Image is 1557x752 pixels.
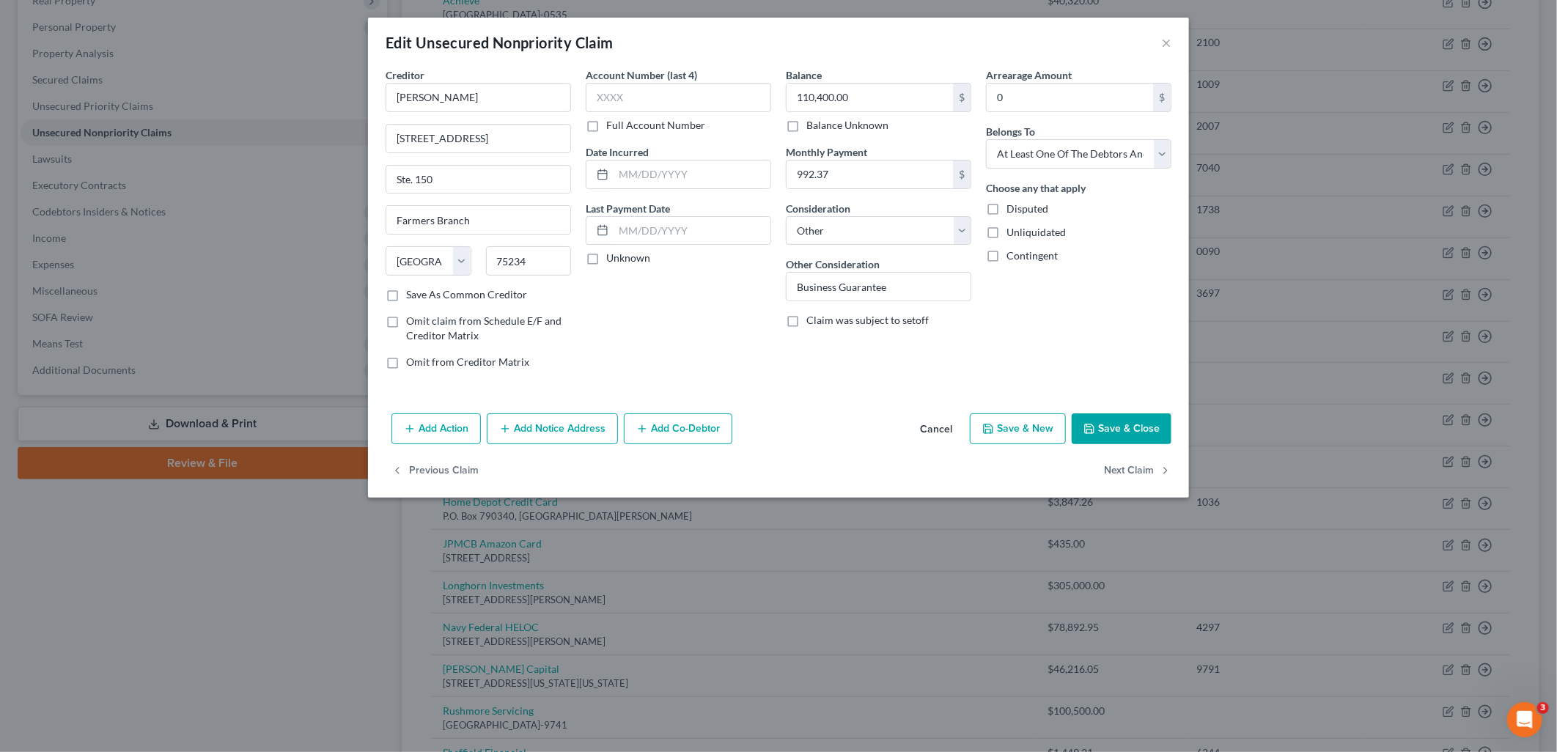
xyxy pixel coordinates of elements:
span: Disputed [1006,202,1048,215]
input: Enter address... [386,125,570,152]
label: Full Account Number [606,118,705,133]
button: Cancel [908,415,964,444]
input: 0.00 [787,161,953,188]
label: Balance Unknown [806,118,888,133]
input: 0.00 [787,84,953,111]
button: Add Notice Address [487,413,618,444]
div: $ [953,84,971,111]
input: MM/DD/YYYY [614,161,770,188]
label: Account Number (last 4) [586,67,697,83]
button: Previous Claim [391,456,479,487]
button: Next Claim [1104,456,1171,487]
span: Omit claim from Schedule E/F and Creditor Matrix [406,314,562,342]
span: Claim was subject to setoff [806,314,929,326]
span: Unliquidated [1006,226,1066,238]
input: XXXX [586,83,771,112]
label: Unknown [606,251,650,265]
button: Save & Close [1072,413,1171,444]
button: Save & New [970,413,1066,444]
input: Search creditor by name... [386,83,571,112]
span: Creditor [386,69,424,81]
input: Enter city... [386,206,570,234]
label: Choose any that apply [986,180,1086,196]
label: Other Consideration [786,257,880,272]
span: Belongs To [986,125,1035,138]
input: MM/DD/YYYY [614,217,770,245]
input: Apt, Suite, etc... [386,166,570,193]
div: $ [1153,84,1171,111]
div: $ [953,161,971,188]
label: Save As Common Creditor [406,287,527,302]
input: 0.00 [987,84,1153,111]
button: Add Co-Debtor [624,413,732,444]
span: 3 [1537,702,1549,714]
button: × [1161,34,1171,51]
label: Monthly Payment [786,144,867,160]
label: Date Incurred [586,144,649,160]
iframe: Intercom live chat [1507,702,1542,737]
label: Last Payment Date [586,201,670,216]
label: Balance [786,67,822,83]
span: Omit from Creditor Matrix [406,355,529,368]
span: Contingent [1006,249,1058,262]
label: Consideration [786,201,850,216]
input: Enter zip... [486,246,572,276]
button: Add Action [391,413,481,444]
input: Specify... [787,273,971,301]
div: Edit Unsecured Nonpriority Claim [386,32,614,53]
label: Arrearage Amount [986,67,1072,83]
